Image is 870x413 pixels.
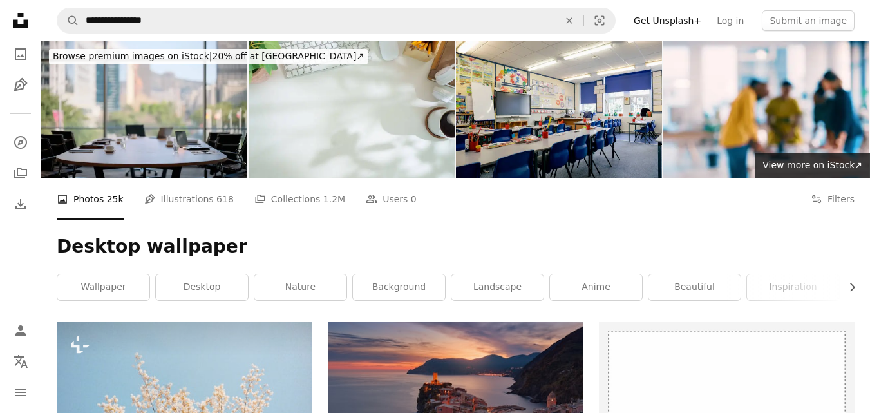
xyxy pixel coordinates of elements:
a: Get Unsplash+ [626,10,709,31]
a: Log in / Sign up [8,318,33,343]
a: wallpaper [57,274,149,300]
a: View more on iStock↗ [755,153,870,178]
button: Visual search [584,8,615,33]
button: Clear [555,8,583,33]
button: scroll list to the right [840,274,855,300]
img: Chairs, table and technology in empty boardroom of corporate office for meeting with window view.... [41,41,247,178]
img: Blur, meeting and employees for discussion in office, working and job for creative career. People... [663,41,869,178]
button: Submit an image [762,10,855,31]
a: Collections [8,160,33,186]
span: View more on iStock ↗ [762,160,862,170]
form: Find visuals sitewide [57,8,616,34]
a: Log in [709,10,752,31]
a: Collections 1.2M [254,178,345,220]
a: landscape [451,274,544,300]
a: Browse premium images on iStock|20% off at [GEOGRAPHIC_DATA]↗ [41,41,375,72]
img: Top view white office desk with keyboard, coffee cup, headphone and stationery. [249,41,455,178]
a: Users 0 [366,178,417,220]
a: desktop [156,274,248,300]
img: Empty Classroom [456,41,662,178]
a: beautiful [648,274,741,300]
button: Language [8,349,33,374]
a: a tree with white flowers against a blue sky [57,401,312,412]
button: Filters [811,178,855,220]
a: background [353,274,445,300]
a: Explore [8,130,33,155]
span: Browse premium images on iStock | [53,51,212,61]
h1: Desktop wallpaper [57,235,855,258]
a: nature [254,274,346,300]
button: Menu [8,379,33,405]
a: anime [550,274,642,300]
a: Illustrations [8,72,33,98]
button: Search Unsplash [57,8,79,33]
span: 1.2M [323,192,345,206]
a: Illustrations 618 [144,178,234,220]
span: 20% off at [GEOGRAPHIC_DATA] ↗ [53,51,364,61]
a: Download History [8,191,33,217]
a: aerial view of village on mountain cliff during orange sunset [328,401,583,412]
a: Photos [8,41,33,67]
span: 0 [411,192,417,206]
span: 618 [216,192,234,206]
a: inspiration [747,274,839,300]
